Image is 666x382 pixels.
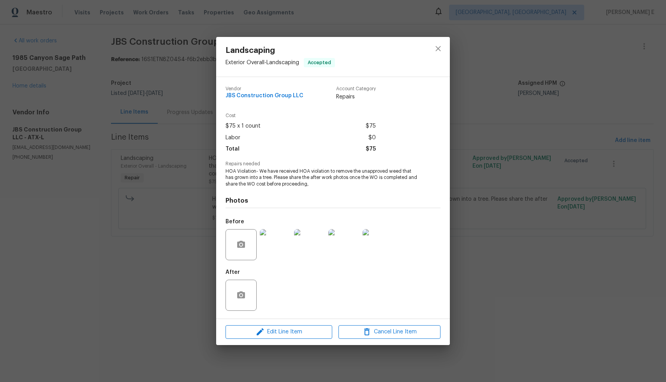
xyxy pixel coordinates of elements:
span: Cancel Line Item [341,327,438,337]
span: Exterior Overall - Landscaping [226,60,299,65]
span: Edit Line Item [228,327,330,337]
span: Repairs needed [226,161,440,166]
button: Cancel Line Item [338,325,440,339]
span: Vendor [226,86,303,91]
span: Account Category [336,86,376,91]
h5: Before [226,219,244,224]
span: Cost [226,113,376,118]
span: $75 x 1 count [226,121,261,132]
span: Repairs [336,93,376,101]
button: close [429,39,448,58]
span: Labor [226,132,240,144]
h5: After [226,270,240,275]
span: JBS Construction Group LLC [226,93,303,99]
button: Edit Line Item [226,325,332,339]
span: $75 [366,144,376,155]
span: Accepted [305,59,334,67]
span: HOA Violation- We have received HOA violation to remove the unapproved weed that has grown into a... [226,168,419,187]
span: $0 [368,132,376,144]
h4: Photos [226,197,440,205]
span: Total [226,144,240,155]
span: Landscaping [226,46,335,55]
span: $75 [366,121,376,132]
